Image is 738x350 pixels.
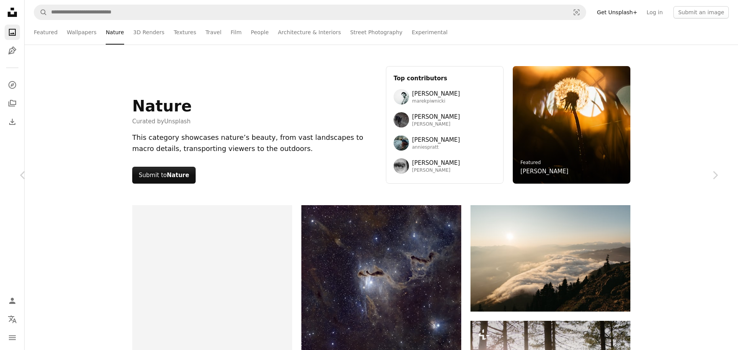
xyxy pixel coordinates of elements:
a: Avatar of user Wolfgang Hasselmann[PERSON_NAME][PERSON_NAME] [394,112,496,128]
button: Language [5,312,20,327]
span: [PERSON_NAME] [412,121,460,128]
a: Featured [34,20,58,45]
a: Experimental [412,20,447,45]
a: Download History [5,114,20,129]
h1: Nature [132,97,192,115]
a: Get Unsplash+ [592,6,642,18]
a: Film [231,20,241,45]
a: Explore [5,77,20,93]
span: [PERSON_NAME] [412,89,460,98]
button: Search Unsplash [34,5,47,20]
a: Architecture & Interiors [278,20,341,45]
a: Mountains and clouds are illuminated by the setting sun. [470,255,630,262]
a: Avatar of user Marek Piwnicki[PERSON_NAME]marekpiwnicki [394,89,496,105]
a: Collections [5,96,20,111]
a: Street Photography [350,20,402,45]
span: [PERSON_NAME] [412,112,460,121]
a: Illustrations [5,43,20,58]
a: Textures [174,20,196,45]
span: [PERSON_NAME] [412,168,460,174]
span: anniespratt [412,144,460,151]
a: Next [692,138,738,212]
button: Submit toNature [132,167,196,184]
a: Log in / Sign up [5,293,20,309]
form: Find visuals sitewide [34,5,586,20]
div: This category showcases nature’s beauty, from vast landscapes to macro details, transporting view... [132,132,377,154]
strong: Nature [167,172,189,179]
a: Wallpapers [67,20,96,45]
button: Menu [5,330,20,345]
img: Avatar of user Wolfgang Hasselmann [394,112,409,128]
a: Photos [5,25,20,40]
h3: Top contributors [394,74,496,83]
img: Avatar of user Annie Spratt [394,135,409,151]
button: Visual search [567,5,586,20]
a: 3D Renders [133,20,165,45]
a: Featured [520,160,541,165]
button: Submit an image [673,6,729,18]
a: Avatar of user Francesco Ungaro[PERSON_NAME][PERSON_NAME] [394,158,496,174]
a: [PERSON_NAME] [520,167,568,176]
span: [PERSON_NAME] [412,158,460,168]
a: Log in [642,6,667,18]
a: People [251,20,269,45]
a: Avatar of user Annie Spratt[PERSON_NAME]anniespratt [394,135,496,151]
img: Avatar of user Francesco Ungaro [394,158,409,174]
span: [PERSON_NAME] [412,135,460,144]
img: Avatar of user Marek Piwnicki [394,89,409,105]
a: Unsplash [164,118,191,125]
a: Dark nebula with glowing stars and gas clouds. [301,281,461,288]
img: Mountains and clouds are illuminated by the setting sun. [470,205,630,312]
span: marekpiwnicki [412,98,460,105]
span: Curated by [132,117,192,126]
a: Travel [205,20,221,45]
